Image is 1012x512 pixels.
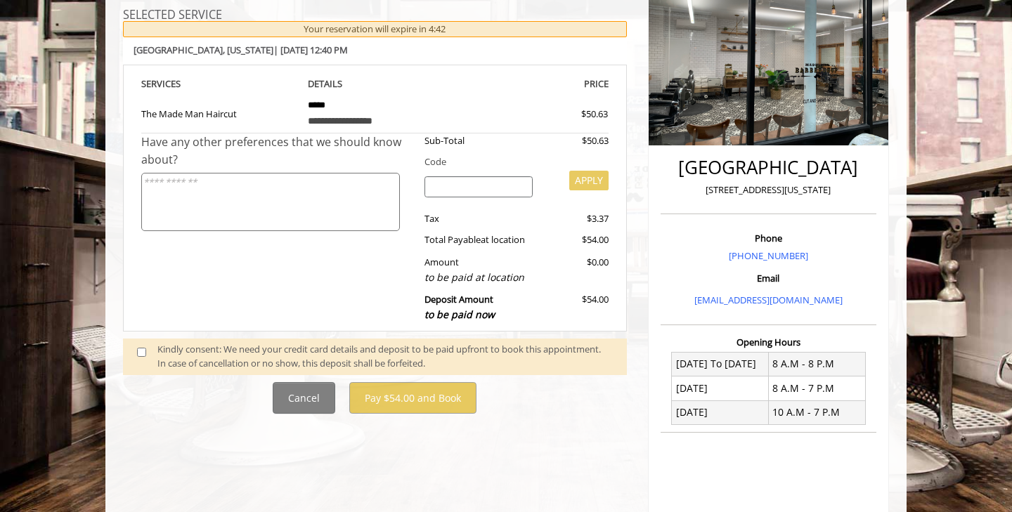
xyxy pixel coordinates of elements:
[424,308,495,321] span: to be paid now
[349,382,476,414] button: Pay $54.00 and Book
[729,249,808,262] a: [PHONE_NUMBER]
[157,342,613,372] div: Kindly consent: We need your credit card details and deposit to be paid upfront to book this appo...
[141,91,297,133] td: The Made Man Haircut
[414,155,609,169] div: Code
[141,133,414,169] div: Have any other preferences that we should know about?
[123,21,627,37] div: Your reservation will expire in 4:42
[543,255,608,285] div: $0.00
[664,183,873,197] p: [STREET_ADDRESS][US_STATE]
[543,292,608,322] div: $54.00
[223,44,273,56] span: , [US_STATE]
[543,232,608,247] div: $54.00
[531,107,608,122] div: $50.63
[453,76,609,92] th: PRICE
[414,133,544,148] div: Sub-Total
[664,157,873,178] h2: [GEOGRAPHIC_DATA]
[768,352,865,376] td: 8 A.M - 8 P.M
[424,293,495,321] b: Deposit Amount
[297,76,453,92] th: DETAILS
[424,270,533,285] div: to be paid at location
[414,232,544,247] div: Total Payable
[414,211,544,226] div: Tax
[414,255,544,285] div: Amount
[481,233,525,246] span: at location
[661,337,876,347] h3: Opening Hours
[176,77,181,90] span: S
[141,76,297,92] th: SERVICE
[768,376,865,400] td: 8 A.M - 7 P.M
[543,211,608,226] div: $3.37
[672,400,769,424] td: [DATE]
[569,171,609,190] button: APPLY
[768,400,865,424] td: 10 A.M - 7 P.M
[134,44,348,56] b: [GEOGRAPHIC_DATA] | [DATE] 12:40 PM
[672,376,769,400] td: [DATE]
[543,133,608,148] div: $50.63
[664,273,873,283] h3: Email
[123,9,627,22] h3: SELECTED SERVICE
[694,294,843,306] a: [EMAIL_ADDRESS][DOMAIN_NAME]
[672,352,769,376] td: [DATE] To [DATE]
[664,233,873,243] h3: Phone
[273,382,335,414] button: Cancel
